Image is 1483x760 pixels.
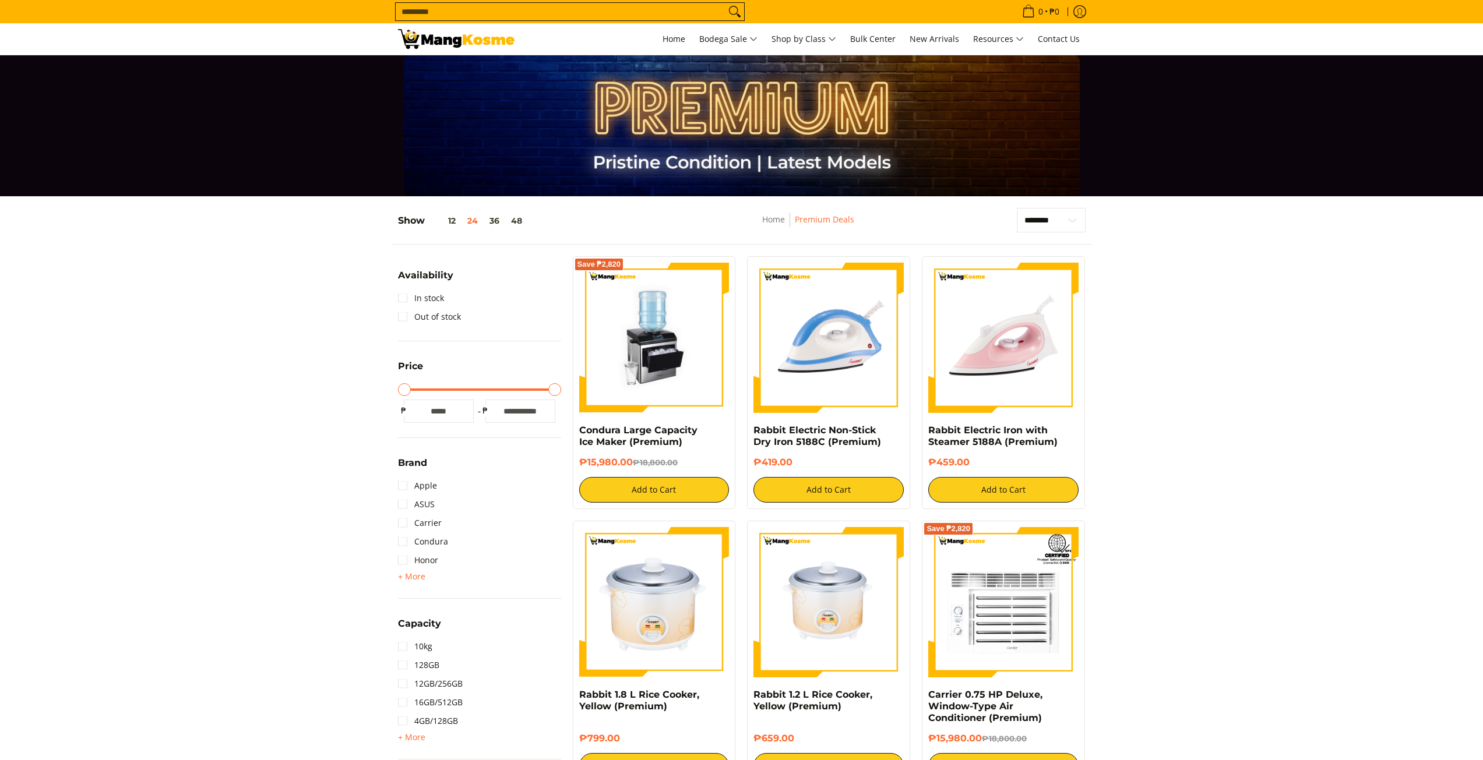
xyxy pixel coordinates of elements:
span: + More [398,572,425,581]
a: Out of stock [398,307,461,326]
button: Add to Cart [753,477,904,503]
img: rabbit-1.2-liter-rice-cooker-yellow-full-view-mang-kosme [753,527,904,677]
button: Search [725,3,744,20]
h6: ₱799.00 [579,733,730,744]
span: Contact Us [1038,33,1080,44]
span: Capacity [398,619,441,628]
button: 12 [425,216,462,225]
a: Premium Deals [795,214,854,225]
button: 24 [462,216,484,225]
span: ₱ [398,405,410,416]
span: Availability [398,271,453,280]
summary: Open [398,730,425,744]
h6: ₱659.00 [753,733,904,744]
img: Premium Deals: Best Premium Home Appliances Sale l Mang Kosme [398,29,515,49]
a: New Arrivals [904,23,965,55]
span: Brand [398,458,427,468]
a: Carrier [398,514,442,532]
del: ₱18,800.00 [982,734,1027,743]
button: 36 [484,216,505,225]
a: Home [762,214,785,225]
img: https://mangkosme.com/products/rabbit-electric-non-stick-dry-iron-5188c-class-a [753,263,904,413]
a: Apple [398,476,437,495]
a: Resources [967,23,1030,55]
a: 4GB/128GB [398,712,458,730]
a: Bulk Center [844,23,901,55]
span: 0 [1037,8,1045,16]
img: https://mangkosme.com/products/rabbit-eletric-iron-with-steamer-5188a-class-a [928,263,1079,413]
summary: Open [398,362,423,380]
span: Save ₱2,820 [927,525,970,532]
a: Bodega Sale [693,23,763,55]
span: • [1019,5,1063,18]
a: Rabbit Electric Non-Stick Dry Iron 5188C (Premium) [753,425,881,447]
span: Resources [973,32,1024,47]
span: ₱0 [1048,8,1061,16]
a: Contact Us [1032,23,1086,55]
span: Price [398,362,423,371]
a: In stock [398,289,444,307]
summary: Open [398,570,425,584]
a: Rabbit 1.8 L Rice Cooker, Yellow (Premium) [579,689,699,712]
img: Carrier 0.75 HP Deluxe, Window-Type Air Conditioner (Premium) [928,527,1079,677]
del: ₱18,800.00 [633,458,678,467]
a: 16GB/512GB [398,693,463,712]
a: Home [657,23,691,55]
img: https://mangkosme.com/products/condura-large-capacity-ice-maker-premium [579,263,730,413]
span: + More [398,733,425,742]
a: Honor [398,551,438,570]
h6: ₱419.00 [753,457,904,468]
a: Carrier 0.75 HP Deluxe, Window-Type Air Conditioner (Premium) [928,689,1042,723]
span: Bodega Sale [699,32,758,47]
span: Shop by Class [772,32,836,47]
h6: ₱15,980.00 [579,457,730,468]
h6: ₱459.00 [928,457,1079,468]
a: Shop by Class [766,23,842,55]
a: Rabbit 1.2 L Rice Cooker, Yellow (Premium) [753,689,872,712]
summary: Open [398,271,453,289]
nav: Breadcrumbs [682,213,935,239]
a: Rabbit Electric Iron with Steamer 5188A (Premium) [928,425,1058,447]
span: ₱ [480,405,491,416]
a: 12GB/256GB [398,674,463,693]
a: Condura Large Capacity Ice Maker (Premium) [579,425,698,447]
span: Bulk Center [850,33,896,44]
h5: Show [398,215,528,227]
summary: Open [398,458,427,476]
a: ASUS [398,495,435,514]
summary: Open [398,619,441,637]
a: 128GB [398,656,439,674]
span: New Arrivals [910,33,959,44]
span: Home [663,33,685,44]
img: https://mangkosme.com/products/rabbit-1-8-l-rice-cooker-yellow-class-a [579,527,730,677]
button: Add to Cart [579,477,730,503]
h6: ₱15,980.00 [928,733,1079,744]
span: Save ₱2,820 [577,261,621,268]
button: Add to Cart [928,477,1079,503]
nav: Main Menu [526,23,1086,55]
a: Condura [398,532,448,551]
a: 10kg [398,637,432,656]
button: 48 [505,216,528,225]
